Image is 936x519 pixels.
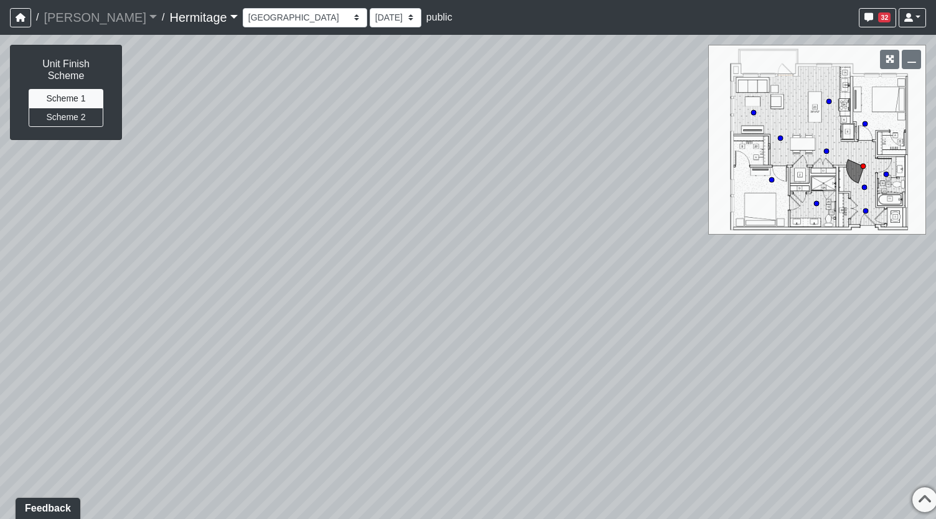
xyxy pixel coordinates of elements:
iframe: Ybug feedback widget [9,494,83,519]
span: / [31,5,44,30]
span: public [426,12,452,22]
a: Hermitage [169,5,237,30]
h6: Unit Finish Scheme [23,58,109,82]
a: [PERSON_NAME] [44,5,157,30]
button: 32 [859,8,896,27]
span: 32 [878,12,891,22]
button: Scheme 1 [29,89,103,108]
button: Scheme 2 [29,108,103,127]
span: / [157,5,169,30]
